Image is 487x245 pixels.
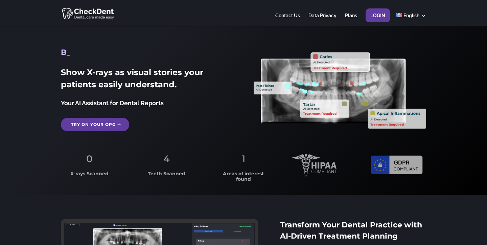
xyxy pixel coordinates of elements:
[86,153,93,164] span: 0
[345,13,357,26] a: Plans
[67,48,70,57] span: _
[163,153,170,164] span: 4
[275,13,300,26] a: Contact Us
[280,220,422,241] span: Transform Your Dental Practice with AI-Driven Treatment Planning
[61,66,233,94] h2: Show X-rays as visual stories your patients easily understand.
[254,52,426,129] img: X_Ray_annotated
[370,13,385,26] a: Login
[308,13,337,26] a: Data Privacy
[61,48,67,57] span: B
[396,13,426,26] a: English
[403,13,419,18] span: English
[62,7,115,20] img: CheckDent AI
[61,99,164,107] span: Your AI Assistant for Dental Reports
[61,118,129,131] a: Try on your OPG
[242,153,245,164] span: 1
[215,171,272,185] h3: Areas of interest found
